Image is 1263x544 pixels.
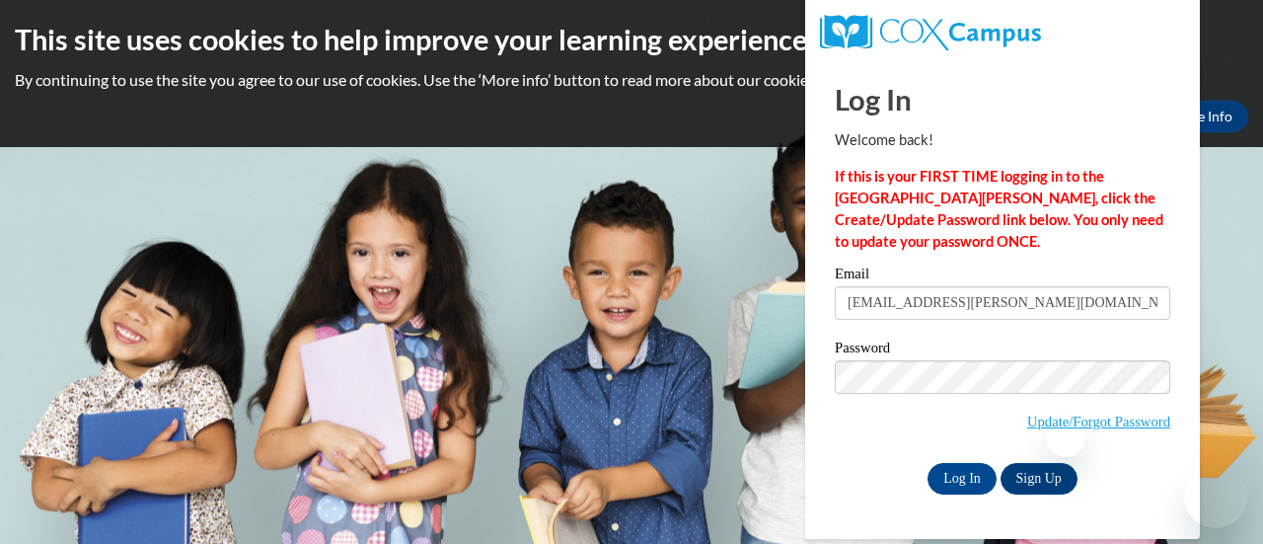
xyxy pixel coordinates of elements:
[1027,414,1170,429] a: Update/Forgot Password
[1001,463,1077,495] a: Sign Up
[835,168,1163,250] strong: If this is your FIRST TIME logging in to the [GEOGRAPHIC_DATA][PERSON_NAME], click the Create/Upd...
[835,79,1170,119] h1: Log In
[835,341,1170,360] label: Password
[820,15,1041,50] img: COX Campus
[1184,465,1247,528] iframe: Button to launch messaging window
[835,267,1170,286] label: Email
[15,20,1248,59] h2: This site uses cookies to help improve your learning experience.
[1155,101,1248,132] a: More Info
[928,463,997,495] input: Log In
[835,129,1170,151] p: Welcome back!
[1046,418,1085,457] iframe: Close message
[15,69,1248,91] p: By continuing to use the site you agree to our use of cookies. Use the ‘More info’ button to read...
